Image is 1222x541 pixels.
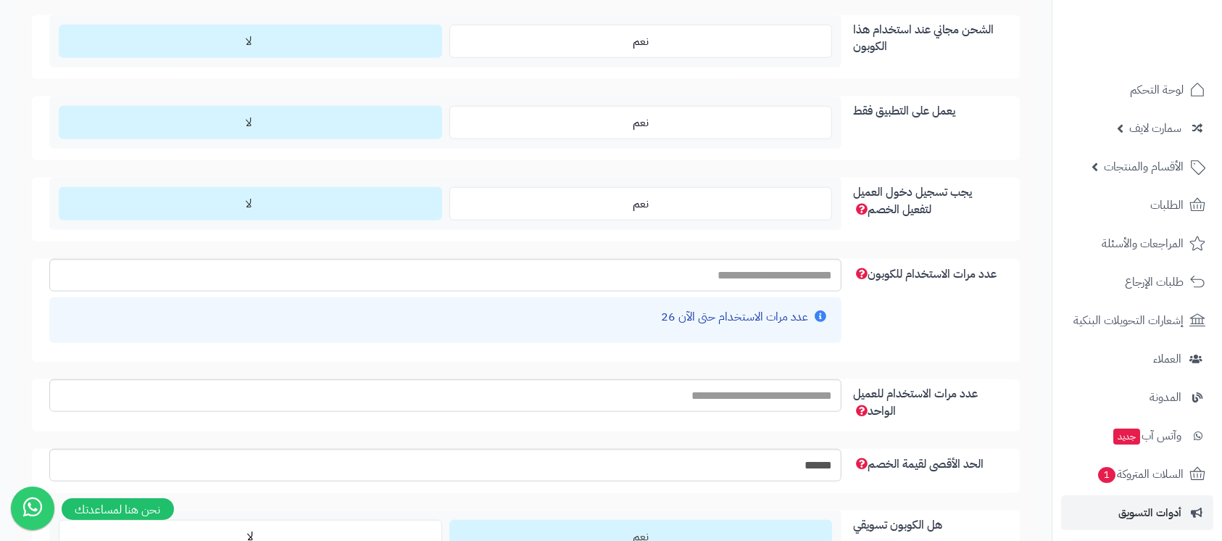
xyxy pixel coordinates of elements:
[633,33,649,50] span: نعم
[1150,195,1184,215] span: الطلبات
[661,308,808,326] small: عدد مرات الاستخدام حتى الآن 26
[1098,467,1115,483] span: 1
[1061,188,1213,223] a: الطلبات
[633,195,649,212] span: نعم
[1061,418,1213,453] a: وآتس آبجديد
[853,183,972,218] span: يجب تسجيل دخول العميل لتفعيل الخصم
[1061,73,1213,107] a: لوحة التحكم
[847,15,1008,55] label: الشحن مجاني عند استخدام هذا الكوبون
[847,511,1008,534] label: هل الكوبون تسويقي
[246,33,252,50] span: لا
[1129,118,1181,139] span: سمارت لايف
[1153,349,1181,369] span: العملاء
[1102,234,1184,254] span: المراجعات والأسئلة
[853,385,978,420] span: عدد مرات الاستخدام للعميل الواحد
[853,265,997,283] span: عدد مرات الاستخدام للكوبون
[1061,226,1213,261] a: المراجعات والأسئلة
[246,114,252,131] span: لا
[1118,503,1181,523] span: أدوات التسويق
[246,195,252,212] span: لا
[1061,265,1213,300] a: طلبات الإرجاع
[1061,457,1213,492] a: السلات المتروكة1
[1061,342,1213,376] a: العملاء
[1130,80,1184,100] span: لوحة التحكم
[847,96,1008,120] label: يعمل على التطبيق فقط
[1112,426,1181,446] span: وآتس آب
[1073,310,1184,331] span: إشعارات التحويلات البنكية
[1104,157,1184,177] span: الأقسام والمنتجات
[1061,380,1213,415] a: المدونة
[1113,429,1140,445] span: جديد
[633,114,649,131] span: نعم
[853,455,984,473] span: الحد الأقصى لقيمة الخصم
[1061,495,1213,530] a: أدوات التسويق
[1125,272,1184,292] span: طلبات الإرجاع
[1150,387,1181,408] span: المدونة
[1061,303,1213,338] a: إشعارات التحويلات البنكية
[1097,464,1184,484] span: السلات المتروكة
